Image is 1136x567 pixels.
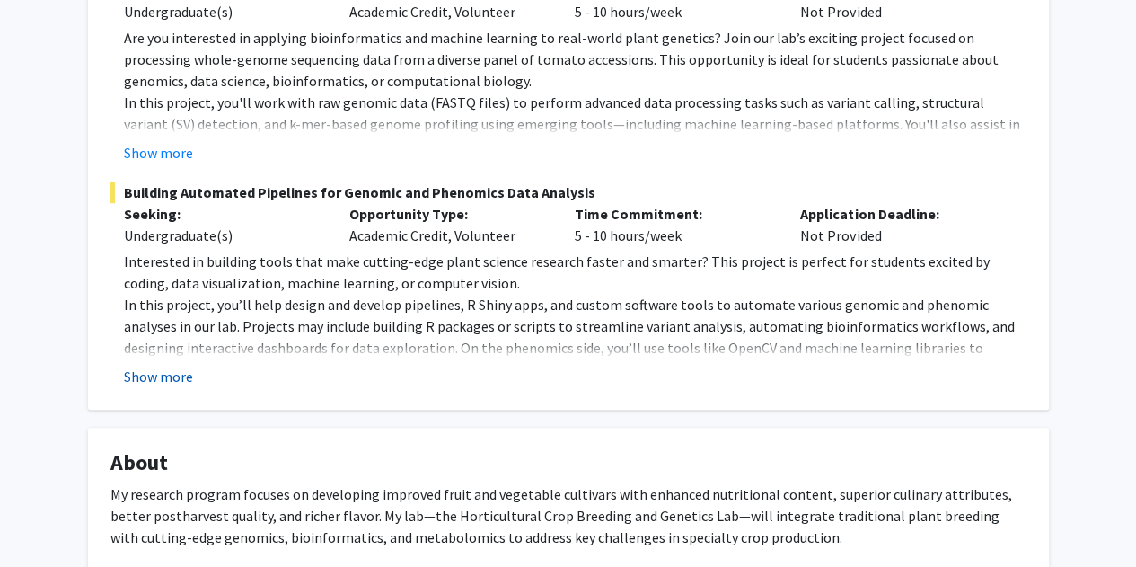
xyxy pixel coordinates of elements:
[124,203,322,225] p: Seeking:
[561,203,787,246] div: 5 - 10 hours/week
[124,1,322,22] div: Undergraduate(s)
[124,294,1026,380] p: In this project, you’ll help design and develop pipelines, R Shiny apps, and custom software tool...
[124,366,193,387] button: Show more
[800,203,999,225] p: Application Deadline:
[336,203,561,246] div: Academic Credit, Volunteer
[124,142,193,164] button: Show more
[124,225,322,246] div: Undergraduate(s)
[110,450,1026,476] h4: About
[124,92,1026,178] p: In this project, you'll work with raw genomic data (FASTQ files) to perform advanced data process...
[575,203,773,225] p: Time Commitment:
[110,483,1026,548] p: My research program focuses on developing improved fruit and vegetable cultivars with enhanced nu...
[124,251,1026,294] p: Interested in building tools that make cutting-edge plant science research faster and smarter? Th...
[124,27,1026,92] p: Are you interested in applying bioinformatics and machine learning to real-world plant genetics? ...
[13,486,76,554] iframe: Chat
[110,182,1026,203] span: Building Automated Pipelines for Genomic and Phenomics Data Analysis
[787,203,1012,246] div: Not Provided
[349,203,548,225] p: Opportunity Type:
